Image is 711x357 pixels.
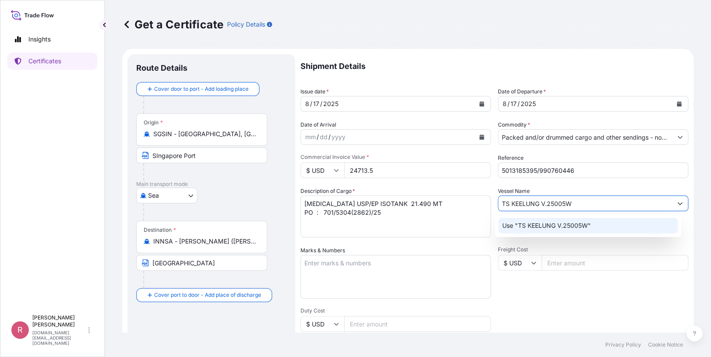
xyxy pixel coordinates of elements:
[136,188,197,203] button: Select transport
[518,99,520,109] div: /
[310,99,312,109] div: /
[304,132,317,142] div: month,
[153,130,256,138] input: Origin
[32,314,86,328] p: [PERSON_NAME] [PERSON_NAME]
[154,85,249,93] span: Cover door to port - Add loading place
[300,187,355,196] label: Description of Cargo
[520,99,537,109] div: year,
[300,154,491,161] span: Commercial Invoice Value
[344,316,491,332] input: Enter amount
[475,130,489,144] button: Calendar
[328,132,331,142] div: /
[28,35,51,44] p: Insights
[502,99,507,109] div: month,
[498,162,688,178] input: Enter booking reference
[136,148,267,163] input: Text to appear on certificate
[605,341,641,348] p: Privacy Policy
[319,132,328,142] div: day,
[510,99,518,109] div: day,
[322,99,339,109] div: year,
[498,154,524,162] label: Reference
[136,63,187,73] p: Route Details
[144,227,176,233] div: Destination
[144,119,163,126] div: Origin
[300,120,336,129] span: Date of Arrival
[304,99,310,109] div: month,
[648,341,683,348] p: Cookie Notice
[300,196,491,237] textarea: [MEDICAL_DATA] USP/EP ISOTANK 21.490 MT PO : 701/5304(2862)/25
[498,196,672,211] : Type to search vessel name or IMO
[498,120,530,129] label: Commodity
[344,162,491,178] input: Enter amount
[320,99,322,109] div: /
[300,246,345,255] label: Marks & Numbers
[317,132,319,142] div: /
[498,129,672,145] input: Type to search commodity
[136,181,286,188] p: Main transport mode
[28,57,61,65] p: Certificates
[498,187,530,196] label: Vessel Name
[498,218,678,233] div: Suggestions
[136,255,267,271] input: Text to appear on certificate
[154,291,261,299] span: Cover port to door - Add place of discharge
[148,191,159,200] span: Sea
[153,237,256,246] input: Destination
[498,246,688,253] span: Freight Cost
[17,326,23,334] span: R
[312,99,320,109] div: day,
[300,307,491,314] span: Duty Cost
[507,99,510,109] div: /
[300,54,688,79] p: Shipment Details
[300,87,329,96] span: Issue date
[498,87,546,96] span: Date of Departure
[672,97,686,111] button: Calendar
[672,196,688,211] button: Show suggestions
[542,255,688,271] input: Enter amount
[502,221,590,230] p: Use "TS KEELUNG V.25005W"
[227,20,265,29] p: Policy Details
[331,132,346,142] div: year,
[32,330,86,346] p: [DOMAIN_NAME][EMAIL_ADDRESS][DOMAIN_NAME]
[672,129,688,145] button: Show suggestions
[475,97,489,111] button: Calendar
[122,17,224,31] p: Get a Certificate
